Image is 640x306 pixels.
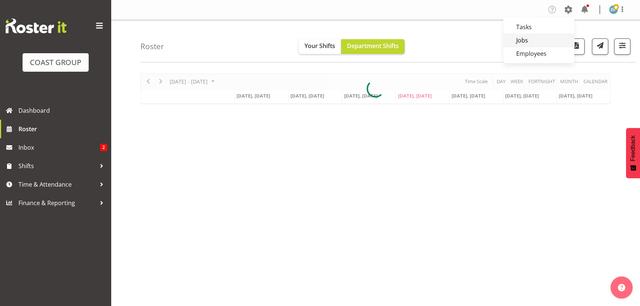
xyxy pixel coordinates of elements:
[18,105,107,116] span: Dashboard
[592,38,608,55] button: Send a list of all shifts for the selected filtered period to all rostered employees.
[626,128,640,178] button: Feedback - Show survey
[347,42,399,50] span: Department Shifts
[614,38,630,55] button: Filter Shifts
[18,123,107,135] span: Roster
[630,135,636,161] span: Feedback
[18,160,96,171] span: Shifts
[503,34,574,47] a: Jobs
[18,142,100,153] span: Inbox
[568,38,585,55] button: Download a PDF of the roster according to the set date range.
[18,197,96,208] span: Finance & Reporting
[100,144,107,151] span: 2
[299,39,341,54] button: Your Shifts
[30,57,81,68] div: COAST GROUP
[6,18,67,33] img: Rosterit website logo
[304,42,335,50] span: Your Shifts
[503,20,574,34] a: Tasks
[609,5,618,14] img: david-forte1134.jpg
[18,179,96,190] span: Time & Attendance
[140,42,164,51] h4: Roster
[341,39,405,54] button: Department Shifts
[503,47,574,60] a: Employees
[618,284,625,291] img: help-xxl-2.png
